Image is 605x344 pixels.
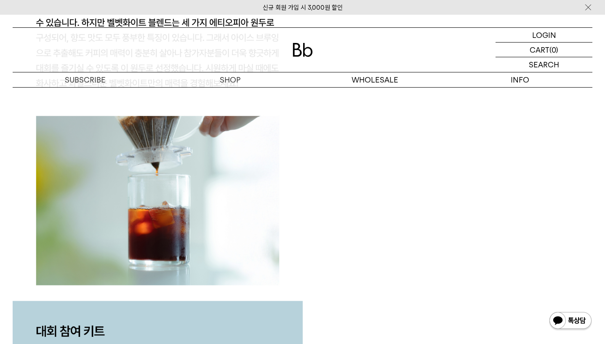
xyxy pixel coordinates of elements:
p: WHOLESALE [303,72,448,87]
p: SEARCH [529,57,559,72]
p: INFO [448,72,592,87]
a: SHOP [157,72,302,87]
a: CART (0) [496,43,592,57]
a: SUBSCRIBE [13,72,157,87]
p: (0) [549,43,558,57]
img: 카카오톡 채널 1:1 채팅 버튼 [549,311,592,331]
a: 신규 회원 가입 시 3,000원 할인 [263,4,343,11]
img: 로고 [293,43,313,57]
p: LOGIN [532,28,556,42]
p: CART [530,43,549,57]
a: LOGIN [496,28,592,43]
